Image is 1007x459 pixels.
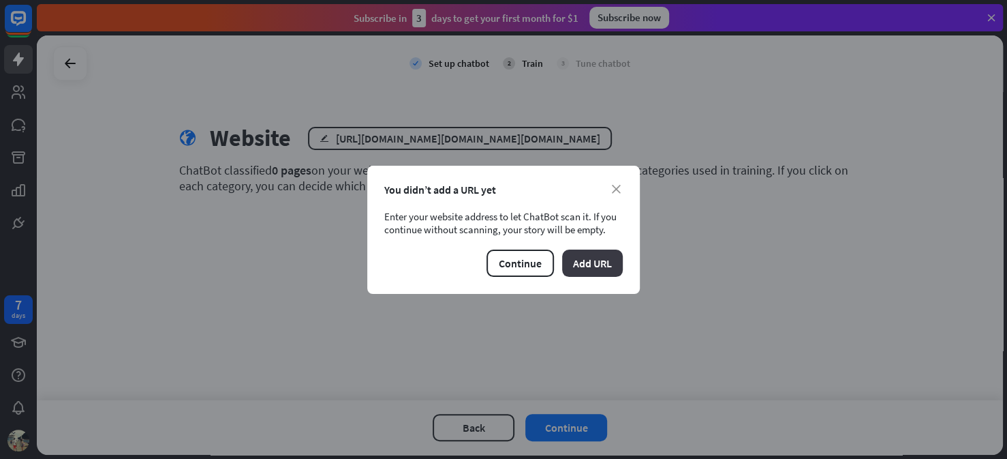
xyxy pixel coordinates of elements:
[384,210,623,236] div: Enter your website address to let ChatBot scan it. If you continue without scanning, your story w...
[11,5,52,46] button: Open LiveChat chat widget
[612,185,621,194] i: close
[384,183,623,196] div: You didn’t add a URL yet
[486,250,554,277] button: Continue
[562,250,623,277] button: Add URL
